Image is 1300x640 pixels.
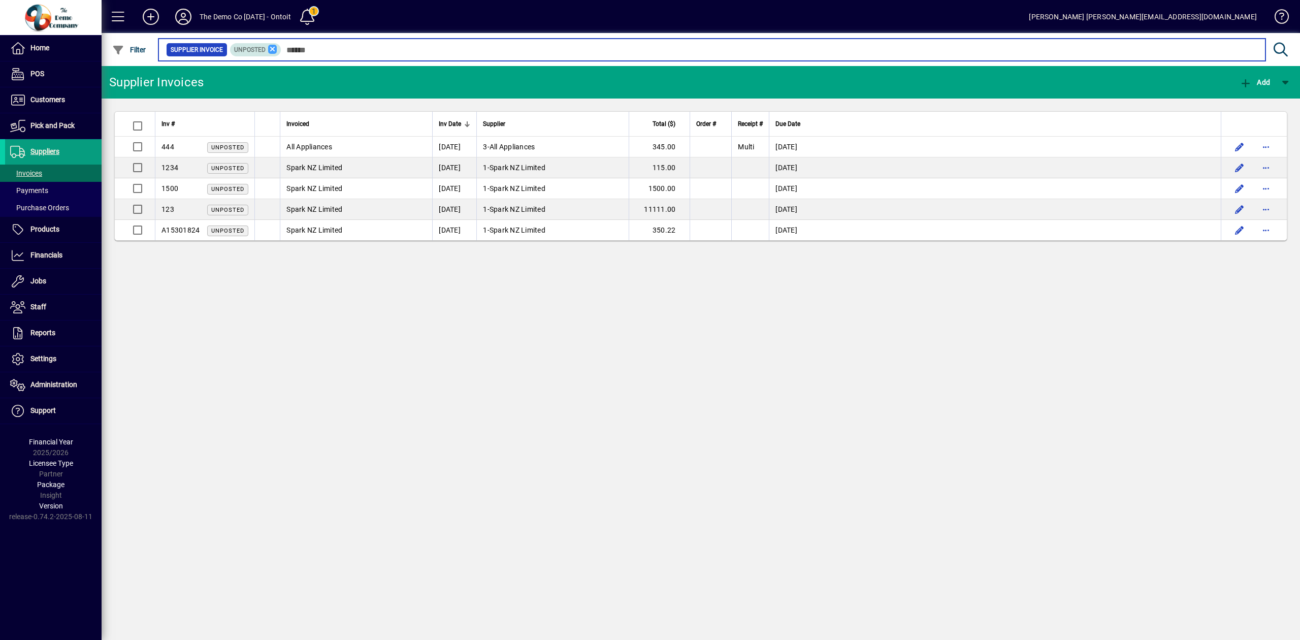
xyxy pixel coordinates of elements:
span: 1500 [161,184,178,193]
td: 350.22 [629,220,690,240]
td: [DATE] [769,178,1221,199]
span: Unposted [234,46,266,53]
span: Unposted [211,144,244,151]
td: 115.00 [629,157,690,178]
span: All Appliances [490,143,535,151]
button: Profile [167,8,200,26]
span: Spark NZ Limited [286,184,342,193]
span: Administration [30,380,77,389]
span: 3 [483,143,487,151]
td: [DATE] [432,137,476,157]
a: Knowledge Base [1267,2,1287,35]
span: Purchase Orders [10,204,69,212]
span: Package [37,481,64,489]
a: Products [5,217,102,242]
button: Filter [110,41,149,59]
a: Administration [5,372,102,398]
span: Unposted [211,165,244,172]
span: Inv # [161,118,175,130]
button: Edit [1231,159,1248,176]
td: [DATE] [432,220,476,240]
span: Spark NZ Limited [286,205,342,213]
button: Edit [1231,180,1248,197]
span: Spark NZ Limited [286,164,342,172]
span: Settings [30,355,56,363]
button: More options [1258,159,1274,176]
span: Inv Date [439,118,461,130]
td: 11111.00 [629,199,690,220]
span: Version [39,502,63,510]
div: [PERSON_NAME] [PERSON_NAME][EMAIL_ADDRESS][DOMAIN_NAME] [1029,9,1257,25]
a: Reports [5,321,102,346]
span: Invoices [10,169,42,177]
span: Due Date [775,118,800,130]
span: Spark NZ Limited [286,226,342,234]
div: Total ($) [635,118,685,130]
span: Spark NZ Limited [490,164,545,172]
span: Spark NZ Limited [490,226,545,234]
span: A15301824 [161,226,200,234]
span: Supplier Invoice [171,45,223,55]
span: Spark NZ Limited [490,205,545,213]
span: 1 [483,205,487,213]
button: More options [1258,180,1274,197]
button: Edit [1231,201,1248,217]
div: Due Date [775,118,1215,130]
td: [DATE] [769,137,1221,157]
td: - [476,178,629,199]
span: All Appliances [286,143,332,151]
td: [DATE] [432,157,476,178]
span: Order # [696,118,716,130]
div: The Demo Co [DATE] - Ontoit [200,9,291,25]
span: Home [30,44,49,52]
span: Financial Year [29,438,73,446]
span: Licensee Type [29,459,73,467]
a: Purchase Orders [5,199,102,216]
button: More options [1258,222,1274,238]
td: [DATE] [769,220,1221,240]
span: Jobs [30,277,46,285]
span: 1 [483,164,487,172]
span: 1234 [161,164,178,172]
td: - [476,137,629,157]
span: Products [30,225,59,233]
div: Inv Date [439,118,470,130]
span: 123 [161,205,174,213]
div: Supplier Invoices [109,74,204,90]
button: More options [1258,201,1274,217]
a: POS [5,61,102,87]
td: 345.00 [629,137,690,157]
span: Reports [30,329,55,337]
span: Unposted [211,186,244,193]
a: Financials [5,243,102,268]
a: Payments [5,182,102,199]
td: - [476,199,629,220]
span: Pick and Pack [30,121,75,130]
span: Payments [10,186,48,195]
span: Suppliers [30,147,59,155]
span: Receipt # [738,118,763,130]
a: Settings [5,346,102,372]
a: Pick and Pack [5,113,102,139]
td: [DATE] [769,157,1221,178]
button: Add [1237,73,1273,91]
div: Supplier [483,118,623,130]
button: Edit [1231,222,1248,238]
span: Financials [30,251,62,259]
span: Spark NZ Limited [490,184,545,193]
div: Inv # [161,118,248,130]
td: - [476,157,629,178]
span: Total ($) [653,118,675,130]
span: Staff [30,303,46,311]
span: Add [1240,78,1270,86]
span: 444 [161,143,174,151]
span: Filter [112,46,146,54]
span: Unposted [211,207,244,213]
span: 1 [483,184,487,193]
td: [DATE] [769,199,1221,220]
button: More options [1258,139,1274,155]
span: Multi [738,143,754,151]
span: 1 [483,226,487,234]
span: Support [30,406,56,414]
td: - [476,220,629,240]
